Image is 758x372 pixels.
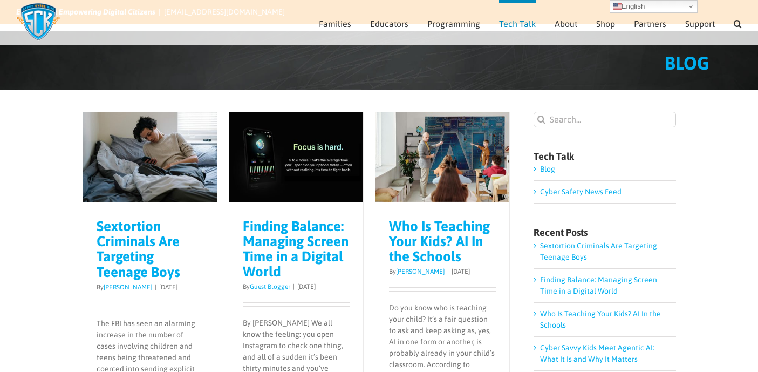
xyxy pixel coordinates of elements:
a: Blog [540,165,555,173]
a: Cyber Safety News Feed [540,187,622,196]
span: [DATE] [297,283,316,290]
span: Shop [596,19,615,28]
input: Search [534,112,549,127]
span: | [290,283,297,290]
a: [PERSON_NAME] [104,283,152,291]
h4: Tech Talk [534,152,676,161]
img: Savvy Cyber Kids Logo [16,3,60,41]
a: Sextortion Criminals Are Targeting Teenage Boys [97,218,180,280]
a: Guest Blogger [250,283,290,290]
p: By [243,282,350,292]
span: About [555,19,577,28]
p: By [97,282,204,292]
img: en [613,2,622,11]
span: Tech Talk [499,19,536,28]
span: Educators [370,19,408,28]
a: Who Is Teaching Your Kids? AI In the Schools [389,218,490,265]
span: BLOG [665,52,709,73]
a: [PERSON_NAME] [396,268,445,275]
a: Sextortion Criminals Are Targeting Teenage Boys [540,241,657,261]
span: | [152,283,159,291]
a: Who Is Teaching Your Kids? AI In the Schools [540,309,661,329]
input: Search... [534,112,676,127]
p: By [389,267,496,276]
h4: Recent Posts [534,228,676,238]
span: [DATE] [159,283,177,291]
span: Programming [427,19,480,28]
span: Families [319,19,351,28]
a: Cyber Savvy Kids Meet Agentic AI: What It Is and Why It Matters [540,343,654,363]
a: Finding Balance: Managing Screen Time in a Digital World [243,218,349,280]
span: Partners [634,19,666,28]
span: | [445,268,452,275]
span: [DATE] [452,268,470,275]
a: Finding Balance: Managing Screen Time in a Digital World [540,275,657,295]
span: Support [685,19,715,28]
